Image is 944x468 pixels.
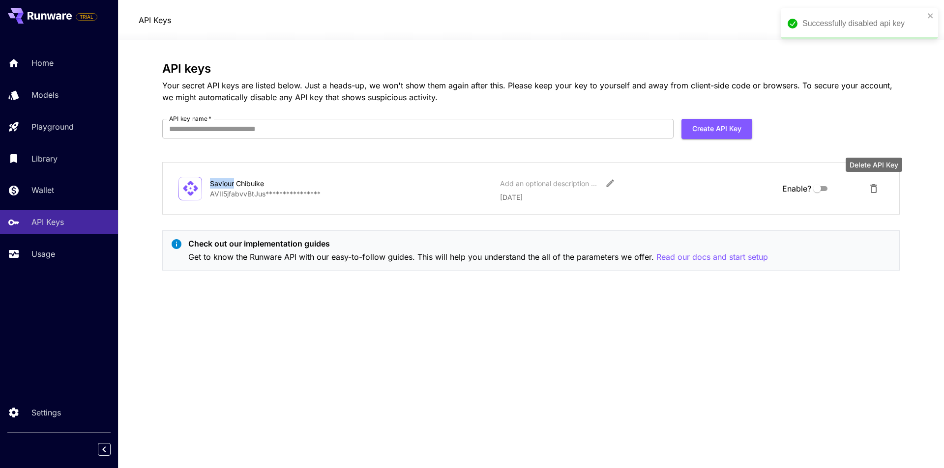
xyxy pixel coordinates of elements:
[31,184,54,196] p: Wallet
[31,248,55,260] p: Usage
[169,114,211,123] label: API key name
[31,121,74,133] p: Playground
[76,13,97,21] span: TRIAL
[864,179,884,198] button: Delete API Key
[31,153,58,165] p: Library
[846,158,902,172] div: Delete API Key
[98,443,111,456] button: Collapse sidebar
[105,440,118,458] div: Collapse sidebar
[76,11,97,23] span: Add your payment card to enable full platform functionality.
[601,174,619,192] button: Edit
[31,407,61,418] p: Settings
[162,80,900,103] p: Your secret API keys are listed below. Just a heads-up, we won't show them again after this. Plea...
[681,119,752,139] button: Create API Key
[782,183,811,194] span: Enable?
[500,178,598,189] div: Add an optional description or comment
[188,251,768,263] p: Get to know the Runware API with our easy-to-follow guides. This will help you understand the all...
[139,14,171,26] nav: breadcrumb
[31,216,64,228] p: API Keys
[139,14,171,26] a: API Keys
[188,238,768,249] p: Check out our implementation guides
[927,12,934,20] button: close
[31,57,54,69] p: Home
[500,192,774,202] p: [DATE]
[802,18,924,29] div: Successfully disabled api key
[162,62,900,76] h3: API keys
[31,89,59,101] p: Models
[210,178,308,189] div: Saviour Chibuike
[656,251,768,263] button: Read our docs and start setup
